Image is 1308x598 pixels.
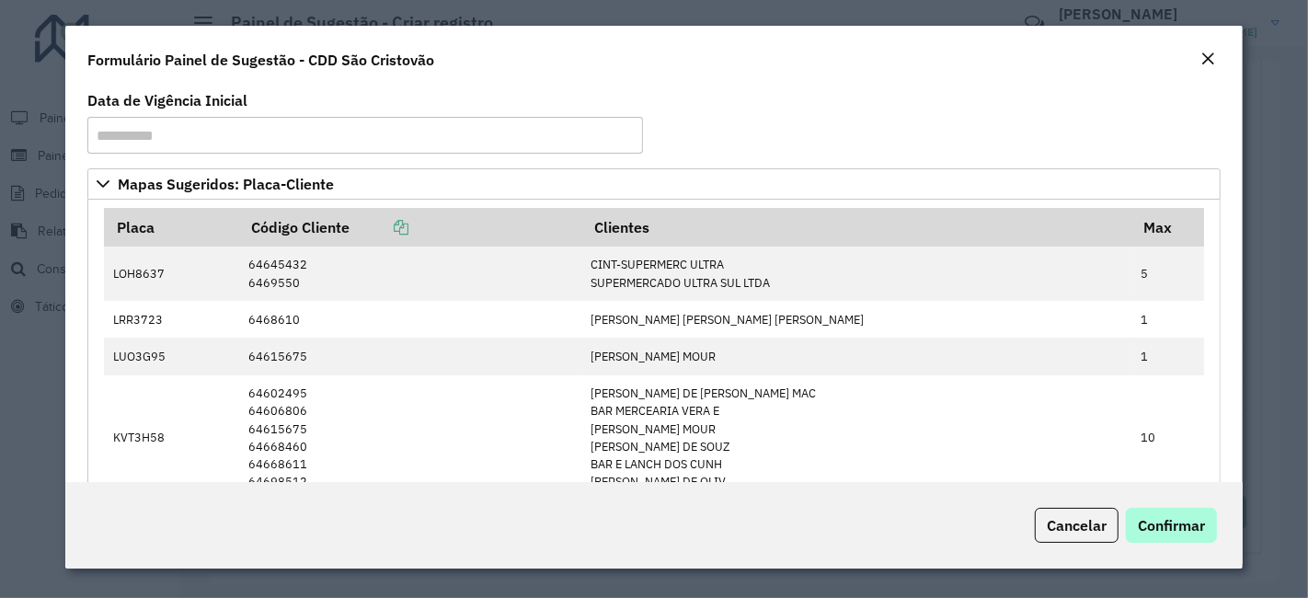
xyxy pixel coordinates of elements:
span: Mapas Sugeridos: Placa-Cliente [118,177,334,191]
th: Max [1130,208,1204,247]
h4: Formulário Painel de Sugestão - CDD São Cristovão [87,49,434,71]
button: Confirmar [1126,508,1217,543]
a: Copiar [350,218,408,236]
td: LOH8637 [104,247,239,301]
td: LRR3723 [104,301,239,338]
button: Close [1195,48,1221,72]
td: 64615675 [238,338,581,374]
td: [PERSON_NAME] [PERSON_NAME] [PERSON_NAME] [581,301,1130,338]
td: [PERSON_NAME] MOUR [581,338,1130,374]
td: KVT3H58 [104,375,239,500]
span: Confirmar [1138,516,1205,535]
td: 64645432 6469550 [238,247,581,301]
td: CINT-SUPERMERC ULTRA SUPERMERCADO ULTRA SUL LTDA [581,247,1130,301]
th: Placa [104,208,239,247]
th: Código Cliente [238,208,581,247]
label: Data de Vigência Inicial [87,89,247,111]
td: [PERSON_NAME] DE [PERSON_NAME] MAC BAR MERCEARIA VERA E [PERSON_NAME] MOUR [PERSON_NAME] DE SOUZ ... [581,375,1130,500]
td: 64602495 64606806 64615675 64668460 64668611 64698512 [238,375,581,500]
a: Mapas Sugeridos: Placa-Cliente [87,168,1221,200]
span: Cancelar [1047,516,1107,535]
td: 6468610 [238,301,581,338]
em: Fechar [1200,52,1215,66]
td: 1 [1130,338,1204,374]
td: LUO3G95 [104,338,239,374]
td: 5 [1130,247,1204,301]
button: Cancelar [1035,508,1119,543]
th: Clientes [581,208,1130,247]
td: 10 [1130,375,1204,500]
td: 1 [1130,301,1204,338]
